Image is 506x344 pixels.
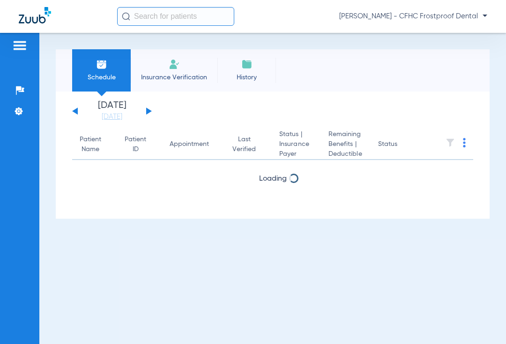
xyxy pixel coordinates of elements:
div: Patient Name [80,135,101,154]
li: [DATE] [84,101,140,122]
span: [PERSON_NAME] - CFHC Frostproof Dental [339,12,487,21]
img: History [241,59,253,70]
div: Last Verified [232,135,264,154]
div: Last Verified [232,135,256,154]
div: Patient ID [125,135,146,154]
span: Schedule [79,73,124,82]
img: filter.svg [446,138,455,147]
div: Appointment [170,139,217,149]
span: Insurance Verification [138,73,210,82]
span: History [224,73,269,82]
span: Loading [259,175,287,183]
th: Remaining Benefits | [321,130,371,160]
div: Appointment [170,139,209,149]
span: Deductible [328,149,363,159]
div: Patient Name [80,135,110,154]
img: group-dot-blue.svg [463,138,466,147]
img: Manual Insurance Verification [169,59,180,70]
a: [DATE] [84,112,140,122]
img: Zuub Logo [19,7,51,23]
div: Patient ID [125,135,155,154]
img: hamburger-icon [12,40,27,51]
th: Status [371,130,434,160]
img: Schedule [96,59,107,70]
span: Insurance Payer [279,139,313,159]
th: Status | [272,130,321,160]
input: Search for patients [117,7,234,26]
img: Search Icon [122,12,130,21]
